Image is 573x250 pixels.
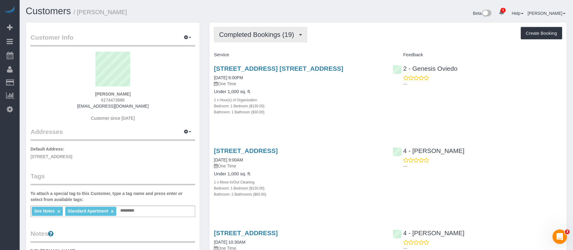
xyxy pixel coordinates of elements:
[34,209,55,213] span: See Notes
[214,98,257,102] small: 1 x Hour(s) of Organization
[214,52,383,57] h4: Service
[111,209,114,214] a: ×
[552,229,567,244] iframe: Intercom live chat
[214,89,383,94] h4: Under 1,000 sq. ft.
[496,6,507,19] a: 5
[95,92,130,96] strong: [PERSON_NAME]
[214,180,254,184] small: 1 x Move In/Out Cleaning
[214,163,383,169] p: One Time
[219,31,297,38] span: Completed Bookings (19)
[393,65,458,72] a: 2 - Genesis Oviedo
[393,229,465,236] a: 4 - [PERSON_NAME]
[57,209,60,214] a: ×
[214,75,243,80] a: [DATE] 6:00PM
[214,229,278,236] a: [STREET_ADDRESS]
[481,10,491,18] img: New interface
[214,186,264,190] small: Bedroom: 1 Bedroom ($130.00)
[31,154,72,159] span: [STREET_ADDRESS]
[403,81,562,87] p: ---
[214,27,307,42] button: Completed Bookings (19)
[68,209,108,213] span: Standard Apartment
[214,110,264,114] small: Bathroom: 1 Bathroom ($30.00)
[31,146,64,152] label: Default Address:
[4,6,16,15] img: Automaid Logo
[31,172,195,185] legend: Tags
[403,163,562,169] p: ---
[214,240,245,245] a: [DATE] 10:30AM
[26,6,71,16] a: Customers
[501,8,506,13] span: 5
[214,147,278,154] a: [STREET_ADDRESS]
[473,11,492,16] a: Beta
[214,104,264,108] small: Bedroom: 1 Bedroom ($130.00)
[74,9,127,15] small: / [PERSON_NAME]
[393,52,562,57] h4: Feedback
[512,11,523,16] a: Help
[101,98,125,102] hm-ph: 6174473686
[91,116,135,121] span: Customer since [DATE]
[214,65,343,72] a: [STREET_ADDRESS] [STREET_ADDRESS]
[528,11,565,16] a: [PERSON_NAME]
[214,192,266,196] small: Bathroom: 2 Bathrooms ($60.00)
[214,157,243,162] a: [DATE] 9:00AM
[565,229,570,234] span: 3
[31,229,195,243] legend: Notes
[393,147,465,154] a: 4 - [PERSON_NAME]
[77,104,149,109] a: [EMAIL_ADDRESS][DOMAIN_NAME]
[214,81,383,87] p: One Time
[31,33,195,47] legend: Customer Info
[31,190,195,203] label: To attach a special tag to this Customer, type a tag name and press enter or select from availabl...
[521,27,562,40] button: Create Booking
[214,171,383,177] h4: Under 1,000 sq. ft.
